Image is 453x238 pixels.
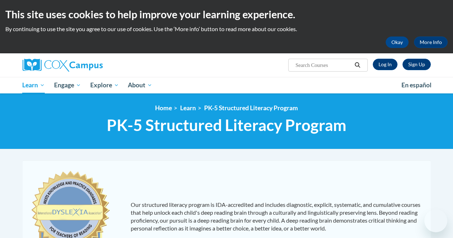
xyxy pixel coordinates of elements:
[23,59,103,72] img: Cox Campus
[5,25,448,33] p: By continuing to use the site you agree to our use of cookies. Use the ‘More info’ button to read...
[128,81,152,89] span: About
[22,81,45,89] span: Learn
[155,104,172,112] a: Home
[131,201,424,232] p: Our structured literacy program is IDA-accredited and includes diagnostic, explicit, systematic, ...
[23,59,151,72] a: Cox Campus
[373,59,397,70] a: Log In
[90,81,119,89] span: Explore
[424,209,447,232] iframe: Button to launch messaging window
[386,37,409,48] button: Okay
[352,61,363,69] button: Search
[295,61,352,69] input: Search Courses
[49,77,86,93] a: Engage
[180,104,196,112] a: Learn
[5,7,448,21] h2: This site uses cookies to help improve your learning experience.
[397,78,436,93] a: En español
[86,77,124,93] a: Explore
[17,77,436,93] div: Main menu
[54,81,81,89] span: Engage
[107,116,346,135] span: PK-5 Structured Literacy Program
[18,77,50,93] a: Learn
[403,59,431,70] a: Register
[123,77,157,93] a: About
[414,37,448,48] a: More Info
[204,104,298,112] a: PK-5 Structured Literacy Program
[401,81,432,89] span: En español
